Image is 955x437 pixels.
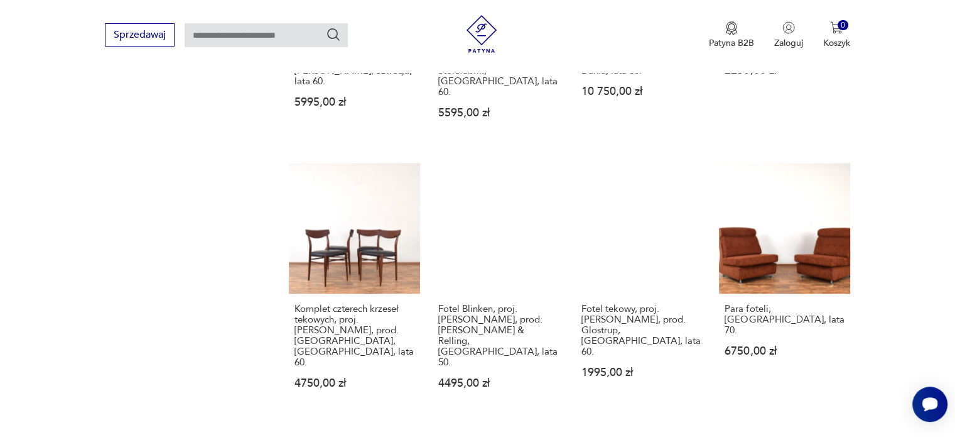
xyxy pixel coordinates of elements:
[823,21,850,49] button: 0Koszyk
[294,378,414,389] p: 4750,00 zł
[823,37,850,49] p: Koszyk
[581,367,701,378] p: 1995,00 zł
[438,304,558,368] h3: Fotel Blinken, proj. [PERSON_NAME], prod. [PERSON_NAME] & Relling, [GEOGRAPHIC_DATA], lata 50.
[581,86,701,97] p: 10 750,00 zł
[725,65,844,75] p: 2250,00 zł
[438,108,558,118] p: 5595,00 zł
[774,21,803,49] button: Zaloguj
[838,20,848,31] div: 0
[326,27,341,42] button: Szukaj
[912,387,947,422] iframe: Smartsupp widget button
[463,15,500,53] img: Patyna - sklep z meblami i dekoracjami vintage
[294,97,414,108] p: 5995,00 zł
[438,44,558,97] h3: Para foteli tekowych, proj. H. Kjærnulf, prod. Korup Stolefabrik, [GEOGRAPHIC_DATA], lata 60.
[105,31,175,40] a: Sprzedawaj
[709,37,754,49] p: Patyna B2B
[725,21,738,35] img: Ikona medalu
[105,23,175,47] button: Sprzedawaj
[581,304,701,357] h3: Fotel tekowy, proj. [PERSON_NAME], prod. Glostrup, [GEOGRAPHIC_DATA], lata 60.
[294,44,414,87] h3: Fotel, proj. [PERSON_NAME], [PERSON_NAME], Szwecja, lata 60.
[725,346,844,357] p: 6750,00 zł
[830,21,843,34] img: Ikona koszyka
[581,44,701,76] h3: Highboard tekowy model 13 prod. [PERSON_NAME], Dania, lata 60.
[438,378,558,389] p: 4495,00 zł
[289,163,419,413] a: Komplet czterech krzeseł tekowych, proj. Gustav Herkströter, prod. Lübke, Niemcy, lata 60.Komplet...
[719,163,850,413] a: Para foteli, Włochy, lata 70.Para foteli, [GEOGRAPHIC_DATA], lata 70.6750,00 zł
[725,304,844,336] h3: Para foteli, [GEOGRAPHIC_DATA], lata 70.
[433,163,563,413] a: Fotel Blinken, proj. Sigurd Resell, prod. Rastad & Relling, Norwegia, lata 50.Fotel Blinken, proj...
[709,21,754,49] a: Ikona medaluPatyna B2B
[782,21,795,34] img: Ikonka użytkownika
[576,163,706,413] a: Fotel tekowy, proj. Svend Åge Eriksen, prod. Glostrup, Dania, lata 60.Fotel tekowy, proj. [PERSON...
[709,21,754,49] button: Patyna B2B
[294,304,414,368] h3: Komplet czterech krzeseł tekowych, proj. [PERSON_NAME], prod. [GEOGRAPHIC_DATA], [GEOGRAPHIC_DATA...
[774,37,803,49] p: Zaloguj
